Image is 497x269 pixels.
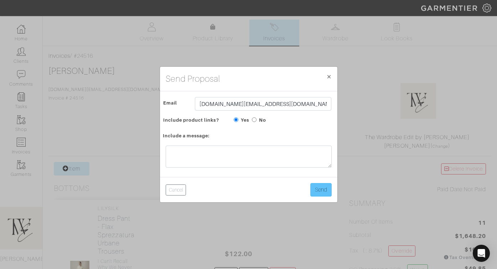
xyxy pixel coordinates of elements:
[163,131,210,141] span: Include a message:
[259,117,266,123] label: No
[166,72,221,85] h4: Send Proposal
[310,183,332,197] button: Send
[241,117,249,123] label: Yes
[163,115,219,125] span: Include product links?
[473,245,490,262] div: Open Intercom Messenger
[326,72,332,81] span: ×
[163,98,177,108] span: Email
[166,184,186,196] button: Cancel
